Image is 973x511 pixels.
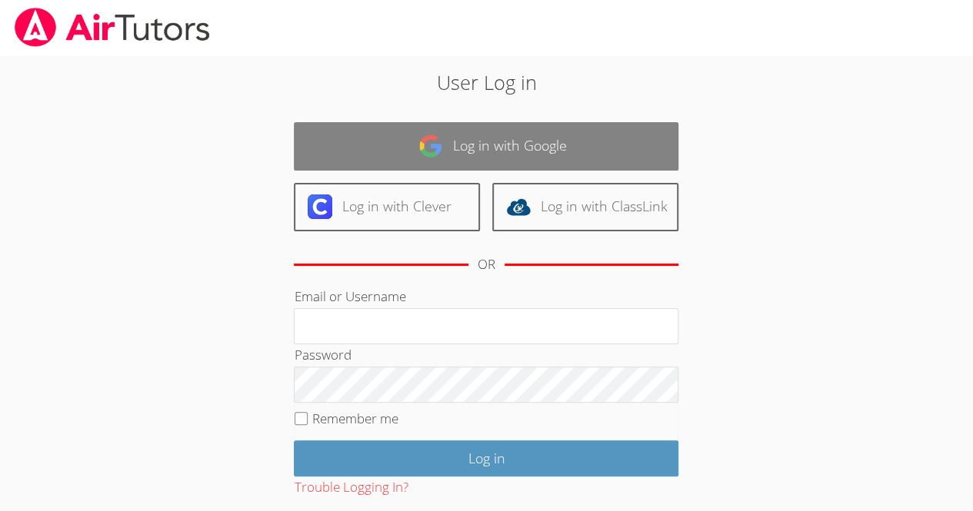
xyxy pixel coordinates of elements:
img: clever-logo-6eab21bc6e7a338710f1a6ff85c0baf02591cd810cc4098c63d3a4b26e2feb20.svg [308,194,332,219]
h2: User Log in [224,68,749,97]
label: Email or Username [294,287,405,305]
label: Password [294,346,351,363]
button: Trouble Logging In? [294,476,408,499]
div: OR [478,254,495,276]
img: google-logo-50288ca7cdecda66e5e0955fdab243c47b7ad437acaf1139b6f446037453330a.svg [418,134,443,158]
a: Log in with Google [294,122,678,171]
img: classlink-logo-d6bb404cc1216ec64c9a2012d9dc4662098be43eaf13dc465df04b49fa7ab582.svg [506,194,531,219]
a: Log in with ClassLink [492,183,678,231]
a: Log in with Clever [294,183,480,231]
input: Log in [294,440,678,476]
img: airtutors_banner-c4298cdbf04f3fff15de1276eac7730deb9818008684d7c2e4769d2f7ddbe033.png [13,8,212,47]
label: Remember me [312,410,398,427]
